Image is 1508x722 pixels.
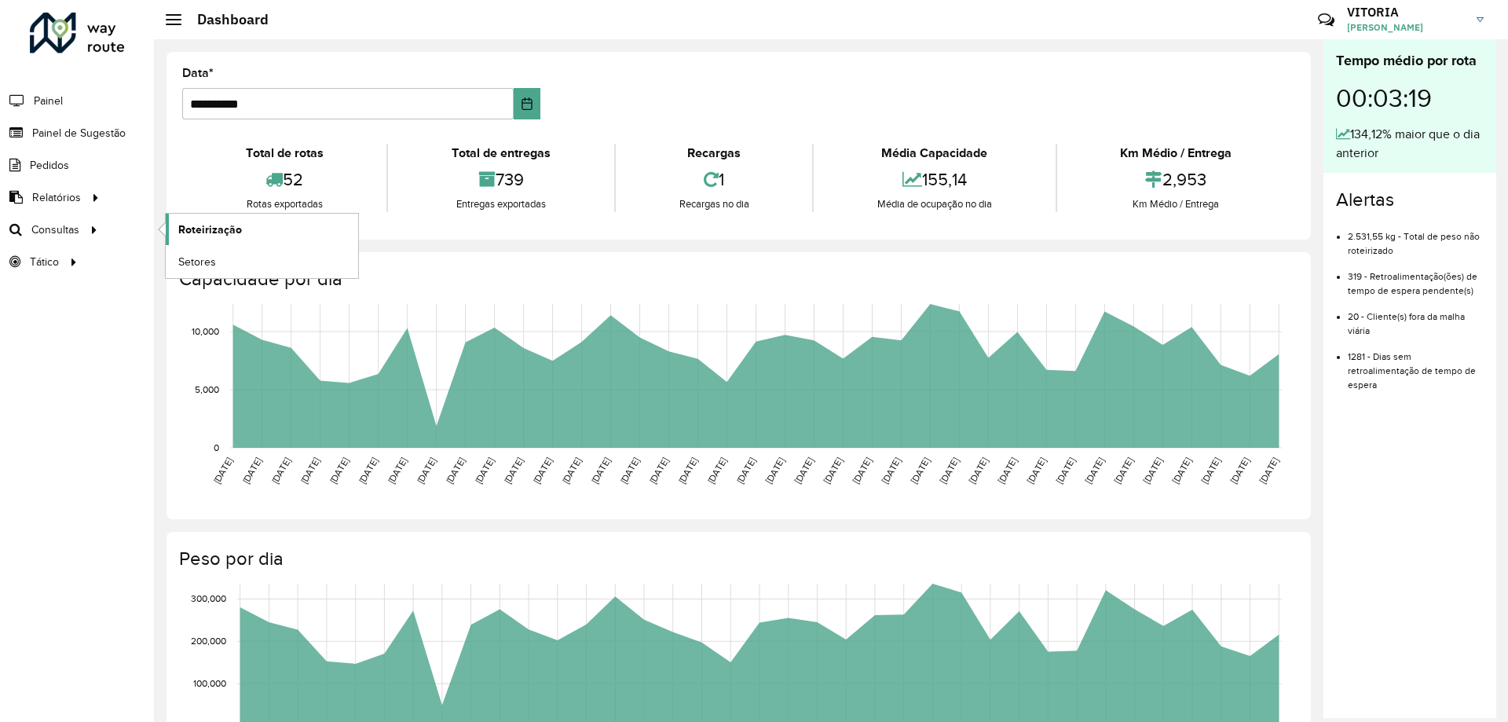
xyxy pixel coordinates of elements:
[818,163,1051,196] div: 155,14
[1170,456,1193,486] text: [DATE]
[386,456,408,486] text: [DATE]
[647,456,670,486] text: [DATE]
[502,456,525,486] text: [DATE]
[514,88,541,119] button: Choose Date
[1061,144,1291,163] div: Km Médio / Entrega
[620,196,808,212] div: Recargas no dia
[1348,298,1484,338] li: 20 - Cliente(s) fora da malha viária
[705,456,728,486] text: [DATE]
[182,64,214,82] label: Data
[473,456,496,486] text: [DATE]
[676,456,699,486] text: [DATE]
[763,456,786,486] text: [DATE]
[1336,189,1484,211] h4: Alertas
[240,456,263,486] text: [DATE]
[32,189,81,206] span: Relatórios
[1309,3,1343,37] a: Contato Rápido
[392,144,609,163] div: Total de entregas
[1336,71,1484,125] div: 00:03:19
[166,214,358,245] a: Roteirização
[1228,456,1251,486] text: [DATE]
[191,594,226,604] text: 300,000
[186,163,382,196] div: 52
[392,196,609,212] div: Entregas exportadas
[179,268,1295,291] h4: Capacidade por dia
[1061,196,1291,212] div: Km Médio / Entrega
[192,326,219,336] text: 10,000
[392,163,609,196] div: 739
[30,254,59,270] span: Tático
[1141,456,1164,486] text: [DATE]
[186,196,382,212] div: Rotas exportadas
[191,636,226,646] text: 200,000
[1112,456,1135,486] text: [DATE]
[531,456,554,486] text: [DATE]
[589,456,612,486] text: [DATE]
[181,11,269,28] h2: Dashboard
[214,442,219,453] text: 0
[328,456,350,486] text: [DATE]
[1348,258,1484,298] li: 319 - Retroalimentação(ões) de tempo de espera pendente(s)
[909,456,932,486] text: [DATE]
[298,456,321,486] text: [DATE]
[193,678,226,688] text: 100,000
[1061,163,1291,196] div: 2,953
[618,456,641,486] text: [DATE]
[560,456,583,486] text: [DATE]
[818,144,1051,163] div: Média Capacidade
[31,222,79,238] span: Consultas
[415,456,437,486] text: [DATE]
[818,196,1051,212] div: Média de ocupação no dia
[620,144,808,163] div: Recargas
[1347,5,1465,20] h3: VITORIA
[34,93,63,109] span: Painel
[179,548,1295,570] h4: Peso por dia
[1336,125,1484,163] div: 134,12% maior que o dia anterior
[851,456,873,486] text: [DATE]
[1336,50,1484,71] div: Tempo médio por rota
[30,157,69,174] span: Pedidos
[734,456,757,486] text: [DATE]
[32,125,126,141] span: Painel de Sugestão
[1199,456,1222,486] text: [DATE]
[938,456,961,486] text: [DATE]
[967,456,990,486] text: [DATE]
[178,222,242,238] span: Roteirização
[186,144,382,163] div: Total de rotas
[269,456,292,486] text: [DATE]
[357,456,379,486] text: [DATE]
[1025,456,1048,486] text: [DATE]
[166,246,358,277] a: Setores
[1054,456,1077,486] text: [DATE]
[1348,338,1484,392] li: 1281 - Dias sem retroalimentação de tempo de espera
[178,254,216,270] span: Setores
[195,384,219,394] text: 5,000
[211,456,234,486] text: [DATE]
[1347,20,1465,35] span: [PERSON_NAME]
[822,456,844,486] text: [DATE]
[792,456,815,486] text: [DATE]
[444,456,467,486] text: [DATE]
[620,163,808,196] div: 1
[1257,456,1280,486] text: [DATE]
[1348,218,1484,258] li: 2.531,55 kg - Total de peso não roteirizado
[996,456,1019,486] text: [DATE]
[1083,456,1106,486] text: [DATE]
[880,456,902,486] text: [DATE]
